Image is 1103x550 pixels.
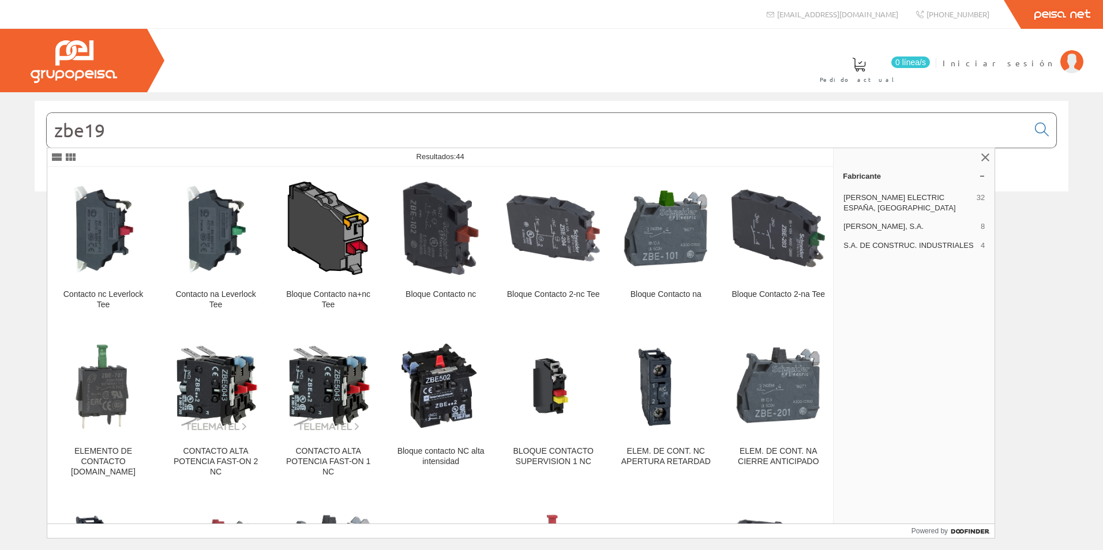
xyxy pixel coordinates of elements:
[911,526,948,536] span: Powered by
[507,182,600,275] img: Bloque Contacto 2-nc Tee
[160,167,272,323] a: Contacto na Leverlock Tee Contacto na Leverlock Tee
[731,446,825,467] div: ELEM. DE CONT. NA CIERRE ANTICIPADO
[619,446,712,467] div: ELEM. DE CONT. NC APERTURA RETARDAD
[456,152,464,161] span: 44
[722,324,834,491] a: ELEM. DE CONT. NA CIERRE ANTICIPADO ELEM. DE CONT. NA CIERRE ANTICIPADO
[272,167,384,323] a: Bloque Contacto na+nc Tee Bloque Contacto na+nc Tee
[497,324,609,491] a: BLOQUE CONTACTO SUPERVISION 1 NC BLOQUE CONTACTO SUPERVISION 1 NC
[981,221,985,232] span: 8
[619,338,712,432] img: ELEM. DE CONT. NC APERTURA RETARDAD
[160,324,272,491] a: CONTACTO ALTA POTENCIA FAST-ON 2 NC CONTACTO ALTA POTENCIA FAST-ON 2 NC
[843,221,976,232] span: [PERSON_NAME], S.A.
[169,289,262,310] div: Contacto na Leverlock Tee
[47,113,1028,148] input: Buscar...
[911,524,995,538] a: Powered by
[610,167,722,323] a: Bloque Contacto na Bloque Contacto na
[394,289,487,300] div: Bloque Contacto nc
[385,167,497,323] a: Bloque Contacto nc Bloque Contacto nc
[47,167,159,323] a: Contacto nc Leverlock Tee Contacto nc Leverlock Tee
[507,338,600,432] img: BLOQUE CONTACTO SUPERVISION 1 NC
[731,182,825,275] img: Bloque Contacto 2-na Tee
[417,152,464,161] span: Resultados:
[57,289,150,310] div: Contacto nc Leverlock Tee
[57,182,150,275] img: Contacto nc Leverlock Tee
[619,289,712,300] div: Bloque Contacto na
[282,338,375,432] img: CONTACTO ALTA POTENCIA FAST-ON 1 NC
[394,446,487,467] div: Bloque contacto NC alta intensidad
[777,9,898,19] span: [EMAIL_ADDRESS][DOMAIN_NAME]
[282,182,375,275] img: Bloque Contacto na+nc Tee
[981,240,985,251] span: 4
[926,9,989,19] span: [PHONE_NUMBER]
[943,57,1055,69] span: Iniciar sesión
[843,240,976,251] span: S.A. DE CONSTRUC. INDUSTRIALES
[394,338,487,432] img: Bloque contacto NC alta intensidad
[834,167,995,185] a: Fabricante
[722,167,834,323] a: Bloque Contacto 2-na Tee Bloque Contacto 2-na Tee
[57,446,150,477] div: ELEMENTO DE CONTACTO [DOMAIN_NAME]
[820,74,898,85] span: Pedido actual
[507,289,600,300] div: Bloque Contacto 2-nc Tee
[843,193,972,213] span: [PERSON_NAME] ELECTRIC ESPAÑA, [GEOGRAPHIC_DATA]
[47,324,159,491] a: ELEMENTO DE CONTACTO C.IMP.NA ELEMENTO DE CONTACTO [DOMAIN_NAME]
[282,446,375,477] div: CONTACTO ALTA POTENCIA FAST-ON 1 NC
[610,324,722,491] a: ELEM. DE CONT. NC APERTURA RETARDAD ELEM. DE CONT. NC APERTURA RETARDAD
[394,182,487,275] img: Bloque Contacto nc
[282,289,375,310] div: Bloque Contacto na+nc Tee
[272,324,384,491] a: CONTACTO ALTA POTENCIA FAST-ON 1 NC CONTACTO ALTA POTENCIA FAST-ON 1 NC
[169,446,262,477] div: CONTACTO ALTA POTENCIA FAST-ON 2 NC
[731,289,825,300] div: Bloque Contacto 2-na Tee
[35,206,1068,216] div: © Grupo Peisa
[943,48,1083,59] a: Iniciar sesión
[385,324,497,491] a: Bloque contacto NC alta intensidad Bloque contacto NC alta intensidad
[169,182,262,275] img: Contacto na Leverlock Tee
[497,167,609,323] a: Bloque Contacto 2-nc Tee Bloque Contacto 2-nc Tee
[891,56,930,68] span: 0 línea/s
[169,338,262,432] img: CONTACTO ALTA POTENCIA FAST-ON 2 NC
[731,338,825,432] img: ELEM. DE CONT. NA CIERRE ANTICIPADO
[977,193,985,213] span: 32
[57,338,150,432] img: ELEMENTO DE CONTACTO C.IMP.NA
[507,446,600,467] div: BLOQUE CONTACTO SUPERVISION 1 NC
[31,40,117,83] img: Grupo Peisa
[619,182,712,275] img: Bloque Contacto na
